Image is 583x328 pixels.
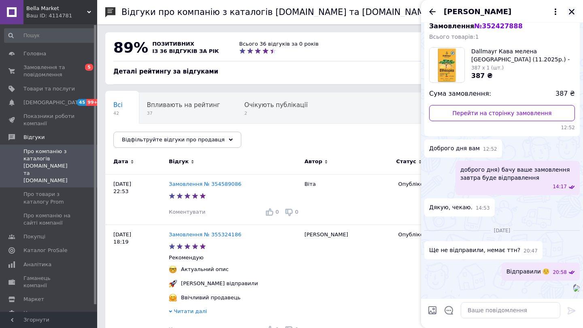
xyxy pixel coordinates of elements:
span: 0 [275,209,279,215]
span: Замовлення та повідомлення [23,64,75,78]
div: Читати далі [169,308,300,317]
span: Впливають на рейтинг [147,101,220,109]
div: [DATE] 22:53 [105,174,169,225]
span: 12:52 13.07.2025 [429,124,575,131]
div: [PERSON_NAME] відправили [179,280,260,287]
span: Про компанію з каталогів [DOMAIN_NAME] та [DOMAIN_NAME] [23,148,75,185]
span: 42 [113,110,123,116]
span: Dallmayr Кава мелена [GEOGRAPHIC_DATA] (11.2025р.) - 500 g [471,47,575,63]
span: із 36 відгуків за рік [152,48,219,54]
div: Актуальний опис [179,266,231,273]
span: 0 [295,209,298,215]
span: Каталог ProSale [23,247,67,254]
span: Відгуки [23,134,45,141]
div: Опубліковано [398,231,480,238]
div: Ваш ID: 4114781 [26,12,97,19]
span: 37 [147,110,220,116]
span: Коментувати [169,209,205,215]
span: Опубліковані без комен... [113,132,196,139]
span: 14:17 13.07.2025 [553,183,567,190]
a: Перейти на сторінку замовлення [429,105,575,121]
span: Відфільтруйте відгуки про продавця [122,137,225,143]
div: Опубліковані без коментаря [105,124,212,154]
span: Гаманець компанії [23,275,75,289]
span: Дякую, чекаю. [429,203,472,212]
img: b45ac60b-0a73-4271-a069-408a50df56e7_w500_h500 [573,285,580,292]
div: Опубліковано [398,181,480,188]
button: Назад [428,7,437,17]
span: Про товари з каталогу Prom [23,191,75,205]
span: Маркет [23,296,44,303]
span: Відгук [169,158,189,165]
img: :rocket: [169,280,177,288]
div: 14.07.2025 [424,226,580,234]
span: Про компанію на сайті компанії [23,212,75,227]
span: 12:52 13.07.2025 [483,146,497,153]
span: Доброго дня вам [429,144,480,153]
div: Всього 36 відгуків за 0 років [239,40,319,48]
div: Коментувати [169,208,205,216]
span: 99+ [86,99,100,106]
span: Деталі рейтингу за відгуками [113,68,218,75]
h1: Відгуки про компанію з каталогів [DOMAIN_NAME] та [DOMAIN_NAME] [121,7,433,17]
span: Головна [23,50,46,57]
span: Покупці [23,233,45,240]
span: Очікують публікації [245,101,308,109]
span: Читати далі [174,308,207,314]
span: Замовлення [429,22,523,30]
span: Налаштування [23,309,65,317]
span: доброго дня) бачу ваше замовлення завтра буде відправлення [460,166,570,182]
a: Замовлення № 355324186 [169,231,241,238]
span: 5 [85,64,93,71]
span: Автор [304,158,322,165]
span: Товари та послуги [23,85,75,93]
span: Всі [113,101,123,109]
img: 6739440314_w1000_h1000_dallmayr-kava-melena.jpg [430,48,464,82]
span: 20:47 14.07.2025 [523,248,538,254]
div: Деталі рейтингу за відгуками [113,67,567,76]
span: 45 [77,99,86,106]
span: Статус [396,158,416,165]
img: :hugging_face: [169,294,177,302]
span: 14:53 13.07.2025 [476,205,490,212]
span: позитивних [152,41,194,47]
span: [DATE] [491,227,514,234]
span: 89% [113,39,148,56]
input: Пошук [4,28,96,43]
span: 387 x 1 (шт.) [471,65,504,71]
p: Рекомендую [169,254,300,261]
img: :nerd_face: [169,265,177,273]
span: 387 ₴ [471,72,493,80]
span: 387 ₴ [555,89,575,99]
span: [PERSON_NAME] [444,6,511,17]
div: Ввічливий продавець [179,294,243,301]
a: Замовлення № 354589086 [169,181,241,187]
span: Bella Market [26,5,87,12]
span: № 352427888 [474,22,522,30]
button: Відкрити шаблони відповідей [444,305,454,315]
div: Віта [300,174,394,225]
span: 2 [245,110,308,116]
span: [DEMOGRAPHIC_DATA] [23,99,83,106]
span: Показники роботи компанії [23,113,75,127]
span: Аналітика [23,261,51,268]
span: Ще не відправили, немає ттн? [429,246,520,254]
button: Закрити [567,7,577,17]
span: Дата [113,158,128,165]
span: Сума замовлення: [429,89,491,99]
span: 20:58 14.07.2025 [553,269,567,276]
span: Всього товарів: 1 [429,34,479,40]
button: [PERSON_NAME] [444,6,560,17]
span: Відправили ☺️ [506,267,550,276]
